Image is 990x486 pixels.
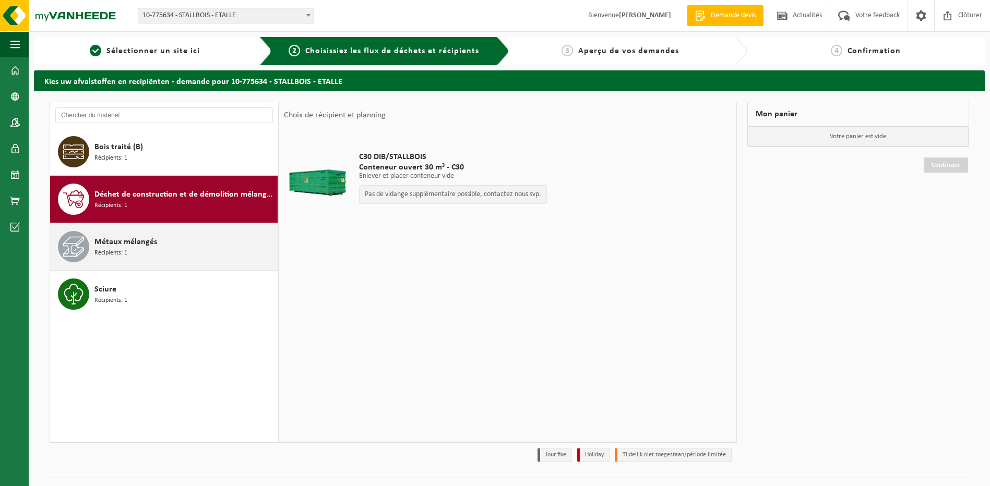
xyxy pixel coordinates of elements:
p: Votre panier est vide [748,127,969,147]
div: Mon panier [747,102,970,127]
span: Bois traité (B) [94,141,143,153]
button: Déchet de construction et de démolition mélangé (inerte et non inerte) Récipients: 1 [50,176,278,223]
span: Récipients: 1 [94,296,127,306]
span: 4 [831,45,842,56]
div: Choix de récipient et planning [279,102,391,128]
span: Récipients: 1 [94,201,127,211]
span: 1 [90,45,101,56]
span: C30 DIB/STALLBOIS [359,152,547,162]
span: Métaux mélangés [94,236,157,248]
input: Chercher du matériel [55,107,273,123]
a: Continuer [924,157,968,173]
h2: Kies uw afvalstoffen en recipiënten - demande pour 10-775634 - STALLBOIS - ETALLE [34,70,985,91]
span: Demande devis [708,10,758,21]
p: Enlever et placer conteneur vide [359,173,547,180]
span: 10-775634 - STALLBOIS - ETALLE [138,8,314,23]
span: Aperçu de vos demandes [578,47,679,55]
strong: [PERSON_NAME] [619,11,671,19]
li: Holiday [577,448,610,462]
span: Sélectionner un site ici [106,47,200,55]
button: Métaux mélangés Récipients: 1 [50,223,278,271]
li: Jour fixe [538,448,572,462]
span: Récipients: 1 [94,153,127,163]
span: Conteneur ouvert 30 m³ - C30 [359,162,547,173]
span: 2 [289,45,300,56]
span: Sciure [94,283,116,296]
span: Déchet de construction et de démolition mélangé (inerte et non inerte) [94,188,275,201]
span: Récipients: 1 [94,248,127,258]
span: Confirmation [848,47,901,55]
button: Sciure Récipients: 1 [50,271,278,318]
li: Tijdelijk niet toegestaan/période limitée [615,448,732,462]
span: Choisissiez les flux de déchets et récipients [305,47,479,55]
button: Bois traité (B) Récipients: 1 [50,128,278,176]
a: Demande devis [687,5,764,26]
p: Pas de vidange supplémentaire possible, contactez nous svp. [365,191,541,198]
a: 1Sélectionner un site ici [39,45,251,57]
span: 3 [562,45,573,56]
